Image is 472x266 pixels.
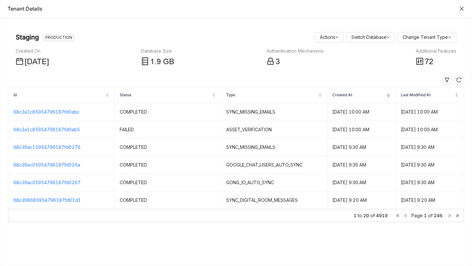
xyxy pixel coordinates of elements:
span: 1 [150,57,154,66]
span: 3 [276,57,280,66]
span: 1 [424,213,427,218]
td: [DATE] 10:00 AM [396,121,464,139]
td: GONG_IO_AUTO_SYNC [221,174,327,192]
td: [DATE] 9:30 AM [327,156,396,174]
td: COMPLETED [115,156,221,174]
a: Change Tenant Type [403,34,451,40]
td: [DATE] 9:20 AM [327,192,396,209]
td: [DATE] 9:20 AM [396,192,464,209]
td: SYNC_MISSING_EMAILS [221,139,327,156]
span: 72 [425,57,433,66]
div: Created On [16,47,49,55]
nz-tag: PRODUCTION [43,34,75,41]
button: Close [459,6,464,11]
td: COMPLETED [115,103,221,121]
td: SYNC_MISSING_EMAILS [221,103,327,121]
span: of [428,213,433,218]
a: 68c39ac15954796187fd0276 [13,144,81,150]
td: [DATE] 10:00 AM [327,103,396,121]
div: Database Size [141,47,174,55]
span: 20 [363,212,369,219]
td: [DATE] 10:00 AM [396,103,464,121]
a: Actions [320,34,339,40]
button: Switch Database [346,32,395,42]
span: Page [411,213,423,218]
span: 246 [434,213,442,218]
td: [DATE] 9:30 AM [396,156,464,174]
div: Tenant Details [8,5,456,12]
td: ASSET_VERIFICATION [221,121,327,139]
td: [DATE] 10:00 AM [327,121,396,139]
td: GOOGLE_CHAT_USERS_AUTO_SYNC [221,156,327,174]
td: [DATE] 9:30 AM [396,174,464,192]
td: COMPLETED [115,192,221,209]
a: 68c3a1c85954796187fd0abc [13,109,80,115]
td: [DATE] 9:30 AM [327,174,396,192]
button: Change Tenant Type [398,32,456,42]
span: to [358,212,362,219]
td: [DATE] 9:30 AM [396,139,464,156]
span: of [370,212,375,219]
a: Switch Database [351,34,390,40]
a: 68c39ac05954796187fd0267 [13,180,81,185]
td: COMPLETED [115,139,221,156]
div: Additional Features [416,47,456,55]
button: Actions [315,32,344,42]
nz-page-header-title: Staging [16,32,39,42]
td: FAILED [115,121,221,139]
div: Authentication Mechanisms [267,47,324,55]
td: [DATE] 9:30 AM [327,139,396,156]
span: .9 GB [154,57,174,66]
a: 68c398685954796187fd01d1 [13,197,81,203]
span: 4919 [376,212,388,219]
a: 68c39ac05954796187fd026a [13,162,80,167]
span: [DATE] [25,57,49,66]
td: COMPLETED [115,174,221,192]
td: SYNC_DIGITAL_ROOM_MESSAGES [221,192,327,209]
a: 68c3a1c85954796187fd0ab5 [13,127,80,132]
span: 1 [354,212,356,219]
